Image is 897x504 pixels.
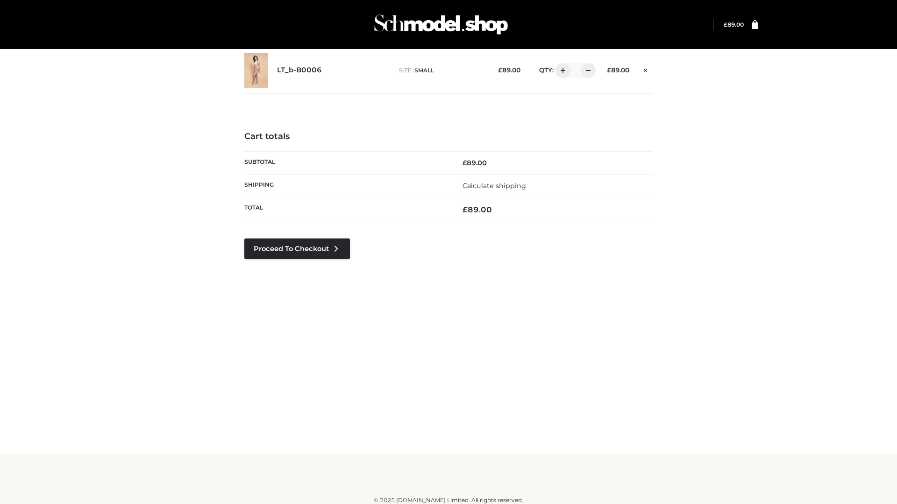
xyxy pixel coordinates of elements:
div: QTY: [530,63,592,78]
p: size : [399,66,484,75]
bdi: 89.00 [607,66,629,74]
th: Subtotal [244,151,448,174]
bdi: 89.00 [498,66,520,74]
th: Shipping [244,174,448,197]
span: £ [724,21,727,28]
a: Proceed to Checkout [244,238,350,259]
th: Total [244,197,448,222]
a: £89.00 [724,21,744,28]
bdi: 89.00 [463,205,492,214]
h4: Cart totals [244,132,653,142]
bdi: 89.00 [724,21,744,28]
span: £ [463,205,468,214]
img: Schmodel Admin 964 [371,6,511,43]
span: £ [607,66,611,74]
a: Calculate shipping [463,182,526,190]
span: £ [463,159,467,167]
a: Remove this item [639,63,653,75]
bdi: 89.00 [463,159,487,167]
span: £ [498,66,502,74]
span: SMALL [414,67,434,74]
a: LT_b-B0006 [277,66,322,75]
